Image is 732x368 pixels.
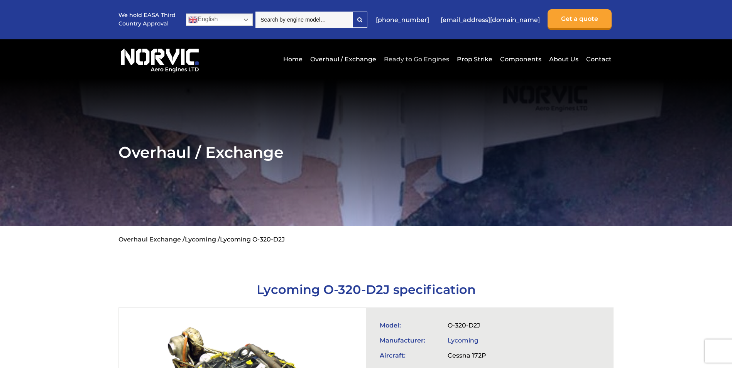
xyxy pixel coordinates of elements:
[376,333,444,348] td: Manufacturer:
[444,318,568,333] td: O-320-D2J
[547,50,580,69] a: About Us
[548,9,612,30] a: Get a quote
[186,14,253,26] a: English
[185,236,220,243] a: Lycoming /
[448,337,478,344] a: Lycoming
[372,10,433,29] a: [PHONE_NUMBER]
[382,50,451,69] a: Ready to Go Engines
[376,318,444,333] td: Model:
[118,143,614,162] h2: Overhaul / Exchange
[455,50,494,69] a: Prop Strike
[308,50,378,69] a: Overhaul / Exchange
[188,15,198,24] img: en
[444,348,568,363] td: Cessna 172P
[118,45,201,73] img: Norvic Aero Engines logo
[437,10,544,29] a: [EMAIL_ADDRESS][DOMAIN_NAME]
[220,236,285,243] li: Lycoming O-320-D2J
[255,12,352,28] input: Search by engine model…
[118,282,614,297] h1: Lycoming O-320-D2J specification
[281,50,304,69] a: Home
[584,50,612,69] a: Contact
[118,236,185,243] a: Overhaul Exchange /
[376,348,444,363] td: Aircraft:
[118,11,176,28] p: We hold EASA Third Country Approval
[498,50,543,69] a: Components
